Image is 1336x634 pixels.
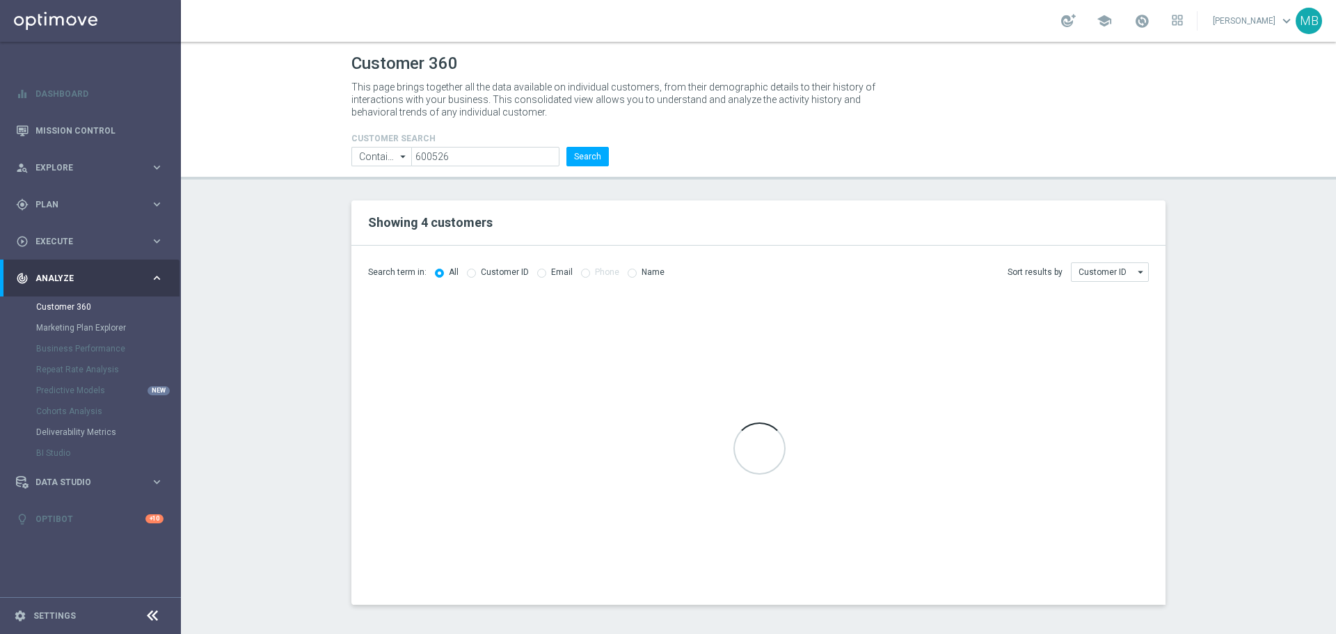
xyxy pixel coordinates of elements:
[566,147,609,166] button: Search
[15,162,164,173] button: person_search Explore keyboard_arrow_right
[368,267,427,278] span: Search term in:
[36,443,180,463] div: BI Studio
[16,88,29,100] i: equalizer
[397,148,411,166] i: arrow_drop_down
[16,476,150,489] div: Data Studio
[150,271,164,285] i: keyboard_arrow_right
[35,274,150,283] span: Analyze
[16,161,150,174] div: Explore
[16,500,164,537] div: Optibot
[16,235,29,248] i: play_circle_outline
[36,338,180,359] div: Business Performance
[16,513,29,525] i: lightbulb
[145,514,164,523] div: +10
[16,272,150,285] div: Analyze
[15,273,164,284] button: track_changes Analyze keyboard_arrow_right
[35,500,145,537] a: Optibot
[16,272,29,285] i: track_changes
[35,200,150,209] span: Plan
[351,81,887,118] p: This page brings together all the data available on individual customers, from their demographic ...
[36,296,180,317] div: Customer 360
[15,514,164,525] button: lightbulb Optibot +10
[368,215,493,230] span: Showing 4 customers
[15,199,164,210] button: gps_fixed Plan keyboard_arrow_right
[351,134,609,143] h4: CUSTOMER SEARCH
[36,359,180,380] div: Repeat Rate Analysis
[1279,13,1294,29] span: keyboard_arrow_down
[411,147,559,166] input: Enter CID, Email, name or phone
[36,317,180,338] div: Marketing Plan Explorer
[35,112,164,149] a: Mission Control
[16,75,164,112] div: Dashboard
[642,267,665,278] label: Name
[36,322,145,333] a: Marketing Plan Explorer
[150,235,164,248] i: keyboard_arrow_right
[150,161,164,174] i: keyboard_arrow_right
[33,612,76,620] a: Settings
[150,198,164,211] i: keyboard_arrow_right
[35,237,150,246] span: Execute
[35,164,150,172] span: Explore
[16,112,164,149] div: Mission Control
[148,386,170,395] div: NEW
[36,380,180,401] div: Predictive Models
[1097,13,1112,29] span: school
[36,422,180,443] div: Deliverability Metrics
[351,54,1166,74] h1: Customer 360
[551,267,573,278] label: Email
[36,401,180,422] div: Cohorts Analysis
[351,147,411,166] input: Contains
[36,301,145,312] a: Customer 360
[1008,267,1063,278] span: Sort results by
[36,427,145,438] a: Deliverability Metrics
[16,198,150,211] div: Plan
[15,477,164,488] button: Data Studio keyboard_arrow_right
[16,161,29,174] i: person_search
[16,235,150,248] div: Execute
[15,236,164,247] button: play_circle_outline Execute keyboard_arrow_right
[150,475,164,489] i: keyboard_arrow_right
[35,478,150,486] span: Data Studio
[595,267,619,278] label: Phone
[1134,263,1148,281] i: arrow_drop_down
[1211,10,1296,31] a: [PERSON_NAME]keyboard_arrow_down
[449,267,459,278] label: All
[1071,262,1149,282] input: Customer ID
[15,125,164,136] button: Mission Control
[15,88,164,100] button: equalizer Dashboard
[481,267,529,278] label: Customer ID
[35,75,164,112] a: Dashboard
[16,198,29,211] i: gps_fixed
[14,610,26,622] i: settings
[1296,8,1322,34] div: MB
